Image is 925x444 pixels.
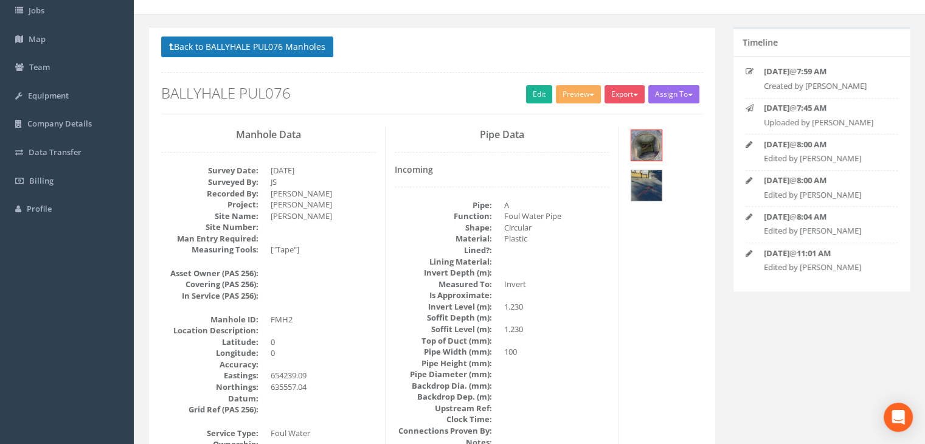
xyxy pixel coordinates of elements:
dt: Is Approximate: [395,290,492,301]
p: Edited by [PERSON_NAME] [764,262,888,273]
p: @ [764,102,888,114]
dt: Material: [395,233,492,245]
p: @ [764,175,888,186]
dt: Shape: [395,222,492,234]
dt: Soffit Depth (m): [395,312,492,324]
strong: 7:45 AM [797,102,826,113]
dd: 100 [504,346,609,358]
dd: 1.230 [504,301,609,313]
strong: [DATE] [764,175,789,186]
dt: Measured To: [395,279,492,290]
p: @ [764,66,888,77]
dt: Survey Date: [161,165,258,176]
strong: [DATE] [764,102,789,113]
dt: Service Type: [161,428,258,439]
dt: Project: [161,199,258,210]
a: Edit [526,85,552,103]
span: Data Transfer [29,147,81,158]
dt: Site Number: [161,221,258,233]
dt: Man Entry Required: [161,233,258,245]
dd: [PERSON_NAME] [271,199,376,210]
span: Company Details [27,118,92,129]
dt: Function: [395,210,492,222]
dd: ["Tape"] [271,244,376,255]
p: @ [764,248,888,259]
button: Assign To [648,85,699,103]
dt: Backdrop Dia. (mm): [395,380,492,392]
dd: Plastic [504,233,609,245]
span: Billing [29,175,54,186]
h2: BALLYHALE PUL076 [161,85,703,101]
dd: [DATE] [271,165,376,176]
p: Uploaded by [PERSON_NAME] [764,117,888,128]
h5: Timeline [743,38,778,47]
div: Open Intercom Messenger [884,403,913,432]
dt: Recorded By: [161,188,258,199]
span: Jobs [29,5,44,16]
dt: Covering (PAS 256): [161,279,258,290]
dt: Grid Ref (PAS 256): [161,404,258,415]
img: cfae2226-b5e8-f3d4-38f1-ad3c0f7c330c_8a09b472-481c-c9f4-b53c-a69ef10d7362_thumb.jpg [631,130,662,161]
dt: Datum: [161,393,258,404]
dt: Measuring Tools: [161,244,258,255]
dt: Asset Owner (PAS 256): [161,268,258,279]
strong: 8:00 AM [797,175,826,186]
span: Equipment [28,90,69,101]
dt: Lined?: [395,245,492,256]
strong: [DATE] [764,248,789,258]
strong: 7:59 AM [797,66,826,77]
p: Edited by [PERSON_NAME] [764,225,888,237]
dd: JS [271,176,376,188]
span: Team [29,61,50,72]
dt: Site Name: [161,210,258,222]
dd: FMH2 [271,314,376,325]
h3: Manhole Data [161,130,376,140]
dd: [PERSON_NAME] [271,210,376,222]
dt: Eastings: [161,370,258,381]
dd: 654239.09 [271,370,376,381]
dt: Clock Time: [395,414,492,425]
dd: 0 [271,336,376,348]
span: Map [29,33,46,44]
dt: Connections Proven By: [395,425,492,437]
strong: [DATE] [764,139,789,150]
dt: Location Description: [161,325,258,336]
span: Profile [27,203,52,214]
dt: Backdrop Dep. (m): [395,391,492,403]
strong: 8:00 AM [797,139,826,150]
dt: Pipe Diameter (mm): [395,369,492,380]
dd: 0 [271,347,376,359]
dt: Lining Material: [395,256,492,268]
strong: 11:01 AM [797,248,831,258]
button: Back to BALLYHALE PUL076 Manholes [161,36,333,57]
dt: In Service (PAS 256): [161,290,258,302]
button: Export [605,85,645,103]
dt: Accuracy: [161,359,258,370]
strong: [DATE] [764,211,789,222]
dd: Foul Water Pipe [504,210,609,222]
p: Edited by [PERSON_NAME] [764,153,888,164]
button: Preview [556,85,601,103]
strong: 8:04 AM [797,211,826,222]
dt: Upstream Ref: [395,403,492,414]
dt: Latitude: [161,336,258,348]
h3: Pipe Data [395,130,609,140]
strong: [DATE] [764,66,789,77]
dd: 635557.04 [271,381,376,393]
dt: Invert Level (m): [395,301,492,313]
dd: Circular [504,222,609,234]
dt: Pipe Height (mm): [395,358,492,369]
dd: A [504,199,609,211]
p: Edited by [PERSON_NAME] [764,189,888,201]
dd: 1.230 [504,324,609,335]
img: cfae2226-b5e8-f3d4-38f1-ad3c0f7c330c_8653c935-4466-5c12-8fda-87a667031cef_thumb.jpg [631,170,662,201]
dt: Invert Depth (m): [395,267,492,279]
dt: Top of Duct (mm): [395,335,492,347]
dt: Manhole ID: [161,314,258,325]
dt: Pipe: [395,199,492,211]
dd: [PERSON_NAME] [271,188,376,199]
p: @ [764,211,888,223]
dt: Soffit Level (m): [395,324,492,335]
p: @ [764,139,888,150]
dt: Pipe Width (mm): [395,346,492,358]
